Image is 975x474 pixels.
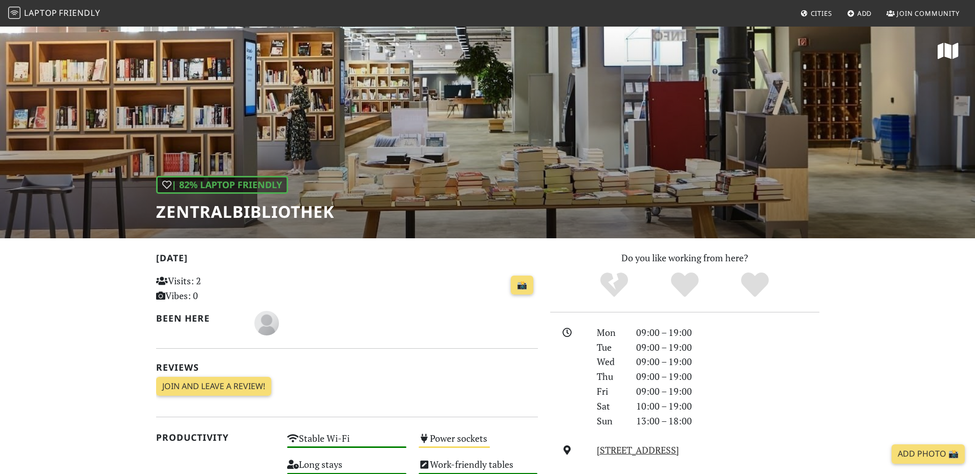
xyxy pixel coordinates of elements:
[550,251,819,265] p: Do you like working from here?
[591,354,630,369] div: Wed
[591,399,630,414] div: Sat
[156,202,334,221] h1: Zentralbibliothek
[156,274,275,303] p: Visits: 2 Vibes: 0
[591,340,630,355] div: Tue
[811,9,832,18] span: Cities
[156,176,288,194] div: | 82% Laptop Friendly
[630,354,826,369] div: 09:00 – 19:00
[882,4,964,22] a: Join Community
[591,384,630,399] div: Fri
[892,444,965,464] a: Add Photo 📸
[281,430,413,456] div: Stable Wi-Fi
[630,340,826,355] div: 09:00 – 19:00
[156,253,538,267] h2: [DATE]
[156,432,275,443] h2: Productivity
[630,384,826,399] div: 09:00 – 19:00
[8,5,100,22] a: LaptopFriendly LaptopFriendly
[630,414,826,428] div: 13:00 – 18:00
[156,313,243,324] h2: Been here
[630,325,826,340] div: 09:00 – 19:00
[413,430,544,456] div: Power sockets
[843,4,876,22] a: Add
[630,399,826,414] div: 10:00 – 19:00
[597,444,679,456] a: [STREET_ADDRESS]
[897,9,960,18] span: Join Community
[59,7,100,18] span: Friendly
[156,377,271,396] a: Join and leave a review!
[8,7,20,19] img: LaptopFriendly
[649,271,720,299] div: Yes
[857,9,872,18] span: Add
[24,7,57,18] span: Laptop
[254,311,279,335] img: blank-535327c66bd565773addf3077783bbfce4b00ec00e9fd257753287c682c7fa38.png
[591,325,630,340] div: Mon
[579,271,649,299] div: No
[511,276,533,295] a: 📸
[591,414,630,428] div: Sun
[591,369,630,384] div: Thu
[156,362,538,373] h2: Reviews
[254,316,279,328] span: Diogo Ferreira
[630,369,826,384] div: 09:00 – 19:00
[720,271,790,299] div: Definitely!
[796,4,836,22] a: Cities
